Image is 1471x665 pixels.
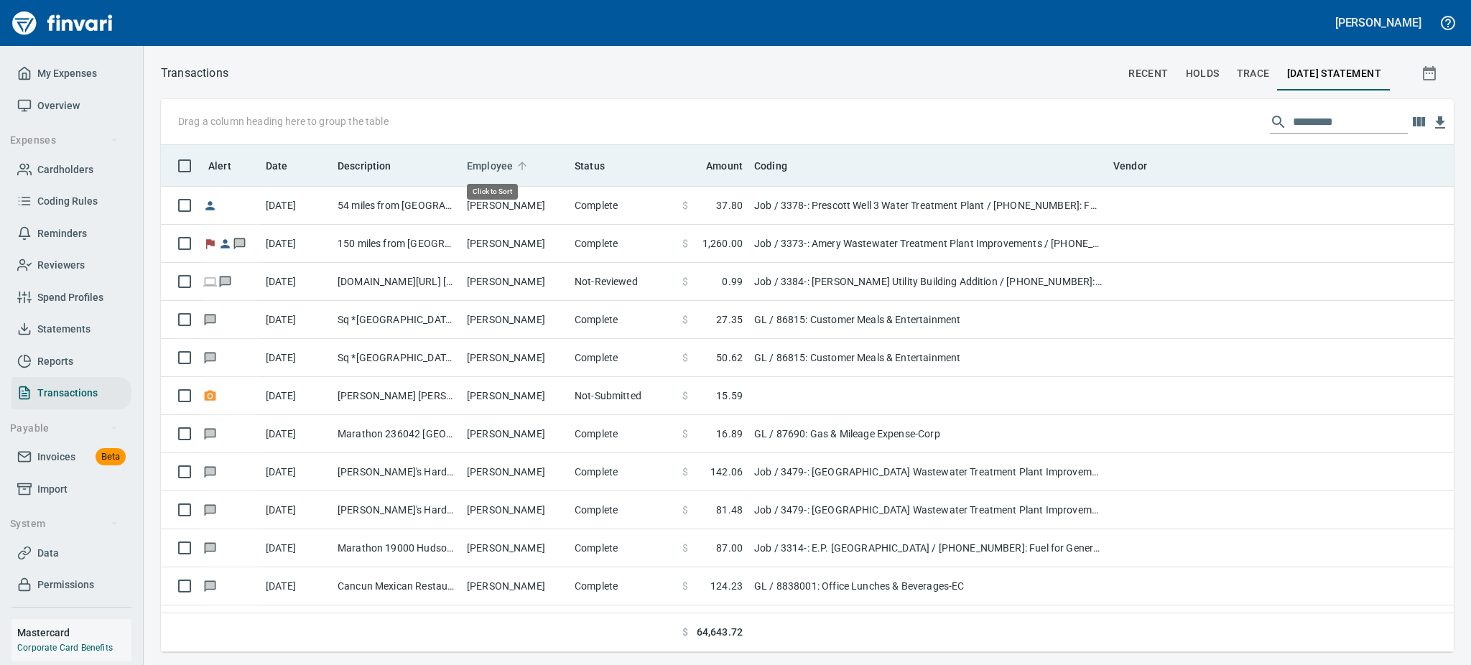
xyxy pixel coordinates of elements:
[682,350,688,365] span: $
[208,157,250,175] span: Alert
[37,192,98,210] span: Coding Rules
[461,263,569,301] td: [PERSON_NAME]
[1237,65,1270,83] span: trace
[37,320,91,338] span: Statements
[569,187,677,225] td: Complete
[682,312,688,327] span: $
[161,65,228,82] p: Transactions
[569,567,677,605] td: Complete
[260,567,332,605] td: [DATE]
[11,185,131,218] a: Coding Rules
[203,505,218,514] span: Has messages
[710,465,743,479] span: 142.06
[682,465,688,479] span: $
[332,605,461,643] td: Culvers Eau [PERSON_NAME] Eau [PERSON_NAME]
[203,315,218,324] span: Has messages
[9,6,116,40] img: Finvari
[260,339,332,377] td: [DATE]
[569,339,677,377] td: Complete
[260,453,332,491] td: [DATE]
[260,263,332,301] td: [DATE]
[697,625,743,640] span: 64,643.72
[332,339,461,377] td: Sq *[GEOGRAPHIC_DATA] G [GEOGRAPHIC_DATA] [GEOGRAPHIC_DATA]
[748,301,1108,339] td: GL / 86815: Customer Meals & Entertainment
[10,515,119,533] span: System
[37,384,98,402] span: Transactions
[203,238,218,248] span: Flagged
[748,415,1108,453] td: GL / 87690: Gas & Mileage Expense-Corp
[754,157,806,175] span: Coding
[11,473,131,506] a: Import
[203,581,218,590] span: Has messages
[748,567,1108,605] td: GL / 8838001: Office Lunches & Beverages-EC
[706,157,743,175] span: Amount
[11,345,131,378] a: Reports
[11,377,131,409] a: Transactions
[17,643,113,653] a: Corporate Card Benefits
[748,225,1108,263] td: Job / 3373-: Amery Wastewater Treatment Plant Improvements / [PHONE_NUMBER]: Fuel for General Con...
[11,57,131,90] a: My Expenses
[569,377,677,415] td: Not-Submitted
[338,157,410,175] span: Description
[569,225,677,263] td: Complete
[260,415,332,453] td: [DATE]
[260,529,332,567] td: [DATE]
[461,225,569,263] td: [PERSON_NAME]
[37,161,93,179] span: Cardholders
[203,353,218,362] span: Has messages
[461,605,569,643] td: [PERSON_NAME]
[332,225,461,263] td: 150 miles from [GEOGRAPHIC_DATA][PERSON_NAME] to [GEOGRAPHIC_DATA] (Round Trip), 150 miles from [...
[461,301,569,339] td: [PERSON_NAME]
[682,503,688,517] span: $
[1287,65,1381,83] span: [DATE] Statement
[682,389,688,403] span: $
[1332,11,1425,34] button: [PERSON_NAME]
[754,157,787,175] span: Coding
[461,567,569,605] td: [PERSON_NAME]
[716,198,743,213] span: 37.80
[4,127,124,154] button: Expenses
[569,491,677,529] td: Complete
[332,187,461,225] td: 54 miles from [GEOGRAPHIC_DATA] to [GEOGRAPHIC_DATA]
[260,301,332,339] td: [DATE]
[208,157,231,175] span: Alert
[332,263,461,301] td: [DOMAIN_NAME][URL] [PHONE_NUMBER] [GEOGRAPHIC_DATA]
[461,415,569,453] td: [PERSON_NAME]
[461,529,569,567] td: [PERSON_NAME]
[266,157,288,175] span: Date
[37,576,94,594] span: Permissions
[722,274,743,289] span: 0.99
[233,238,248,248] span: Has messages
[716,427,743,441] span: 16.89
[461,187,569,225] td: [PERSON_NAME]
[1128,65,1168,83] span: recent
[11,441,131,473] a: InvoicesBeta
[682,579,688,593] span: $
[575,157,623,175] span: Status
[575,157,605,175] span: Status
[37,448,75,466] span: Invoices
[11,249,131,282] a: Reviewers
[17,625,131,641] h6: Mastercard
[702,236,743,251] span: 1,260.00
[710,579,743,593] span: 124.23
[37,256,85,274] span: Reviewers
[96,449,126,465] span: Beta
[332,453,461,491] td: [PERSON_NAME]'s Hardware [GEOGRAPHIC_DATA] [GEOGRAPHIC_DATA]
[687,157,743,175] span: Amount
[716,350,743,365] span: 50.62
[332,491,461,529] td: [PERSON_NAME]'s Hardware [GEOGRAPHIC_DATA] [GEOGRAPHIC_DATA]
[467,157,532,175] span: Employee
[461,491,569,529] td: [PERSON_NAME]
[1113,157,1147,175] span: Vendor
[37,289,103,307] span: Spend Profiles
[332,377,461,415] td: [PERSON_NAME] [PERSON_NAME] WI
[203,200,218,210] span: Reimbursement
[1429,112,1451,134] button: Download Table
[260,491,332,529] td: [DATE]
[11,282,131,314] a: Spend Profiles
[332,567,461,605] td: Cancun Mexican Restaur Eau Claire WI
[338,157,391,175] span: Description
[682,236,688,251] span: $
[260,187,332,225] td: [DATE]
